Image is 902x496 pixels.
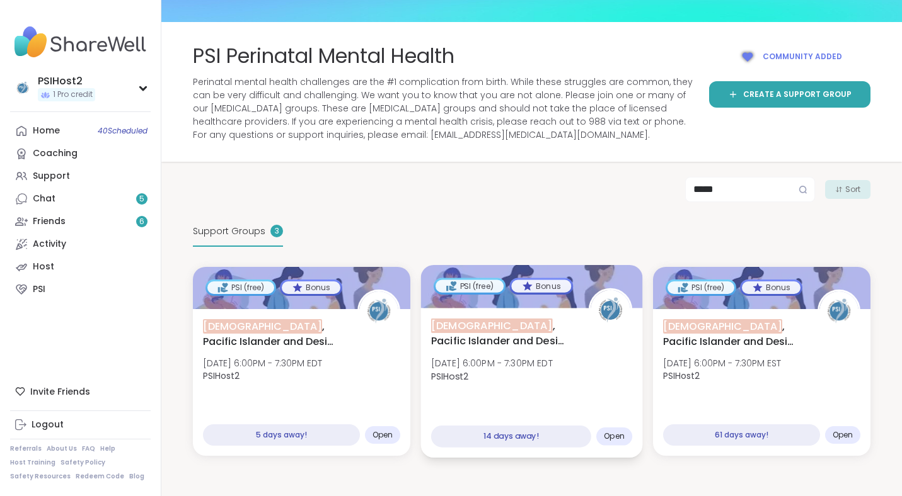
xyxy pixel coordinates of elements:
span: [DATE] 6:00PM - 7:30PM EDT [431,357,553,369]
span: Community added [763,51,842,62]
div: Activity [33,238,66,251]
div: Support [33,170,70,183]
div: Invite Friends [10,380,151,403]
div: Coaching [33,147,78,160]
a: Create a support group [709,81,870,108]
a: Support [10,165,151,188]
div: 3 [270,225,283,237]
b: PSIHost2 [663,369,700,382]
span: Open [373,430,393,440]
span: Open [604,431,625,441]
a: Host [10,256,151,278]
img: PSIHost2 [13,78,33,98]
span: , Pacific Islander and Desi Moms Support [431,318,574,349]
div: Home [33,125,60,137]
a: Logout [10,414,151,436]
span: [DEMOGRAPHIC_DATA] [203,319,322,334]
a: Coaching [10,142,151,165]
a: Home40Scheduled [10,120,151,142]
div: PSI (free) [668,281,734,294]
img: PSIHost2 [591,290,630,330]
img: PSIHost2 [819,291,859,330]
a: Safety Resources [10,472,71,481]
span: 6 [139,217,144,227]
div: Host [33,261,54,273]
div: Bonus [511,279,571,292]
a: Chat5 [10,188,151,210]
span: Sort [845,184,860,195]
div: Bonus [282,281,340,294]
span: , Pacific Islander and Desi Moms Support [663,319,804,349]
span: [DATE] 6:00PM - 7:30PM EDT [203,357,322,369]
span: [DATE] 6:00PM - 7:30PM EST [663,357,781,369]
div: Chat [33,193,55,205]
a: Friends6 [10,210,151,233]
div: 61 days away! [663,424,820,446]
a: Host Training [10,458,55,467]
a: FAQ [82,444,95,453]
img: PSIHost2 [359,291,398,330]
span: , Pacific Islander and Desi Moms Support [203,319,344,349]
button: Community added [709,42,870,71]
div: PSI [33,283,45,296]
a: Blog [129,472,144,481]
b: PSIHost2 [431,369,468,382]
div: PSIHost2 [38,74,95,88]
span: 1 Pro credit [53,89,93,100]
span: 40 Scheduled [98,126,147,136]
span: PSI Perinatal Mental Health [193,42,454,70]
span: 5 [139,194,144,205]
div: Friends [33,215,66,228]
span: Perinatal mental health challenges are the #1 complication from birth. While these struggles are ... [193,76,694,142]
img: ShareWell Nav Logo [10,20,151,64]
span: Support Groups [193,225,265,238]
b: PSIHost2 [203,369,240,382]
span: [DEMOGRAPHIC_DATA] [431,318,553,332]
div: PSI (free) [207,281,274,294]
a: Redeem Code [76,472,124,481]
div: PSI (free) [436,279,504,292]
a: Referrals [10,444,42,453]
a: PSI [10,278,151,301]
a: Help [100,444,115,453]
span: Create a support group [743,89,852,100]
span: Open [833,430,853,440]
div: Bonus [742,281,801,294]
div: Logout [32,419,64,431]
a: Safety Policy [61,458,105,467]
div: 14 days away! [431,426,591,448]
a: Activity [10,233,151,256]
span: [DEMOGRAPHIC_DATA] [663,319,782,334]
a: About Us [47,444,77,453]
div: 5 days away! [203,424,360,446]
